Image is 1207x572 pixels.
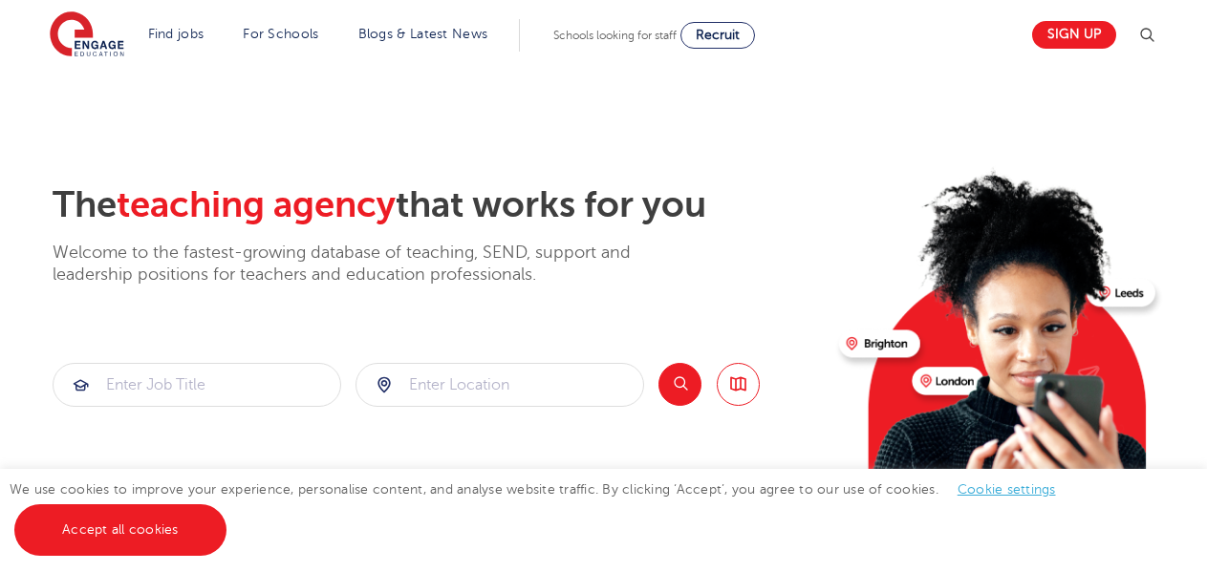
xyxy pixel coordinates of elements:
a: For Schools [243,27,318,41]
a: Accept all cookies [14,504,226,556]
a: Sign up [1032,21,1116,49]
input: Submit [54,364,340,406]
span: We use cookies to improve your experience, personalise content, and analyse website traffic. By c... [10,482,1075,537]
p: Welcome to the fastest-growing database of teaching, SEND, support and leadership positions for t... [53,242,683,286]
img: Engage Education [50,11,124,59]
div: Submit [356,363,644,407]
a: Blogs & Latest News [358,27,488,41]
button: Search [658,363,701,406]
h2: The that works for you [53,183,824,227]
div: Submit [53,363,341,407]
a: Find jobs [148,27,205,41]
span: Recruit [696,28,740,42]
span: Schools looking for staff [553,29,677,42]
a: Recruit [680,22,755,49]
span: teaching agency [117,184,396,225]
a: Cookie settings [958,482,1056,497]
input: Submit [356,364,643,406]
